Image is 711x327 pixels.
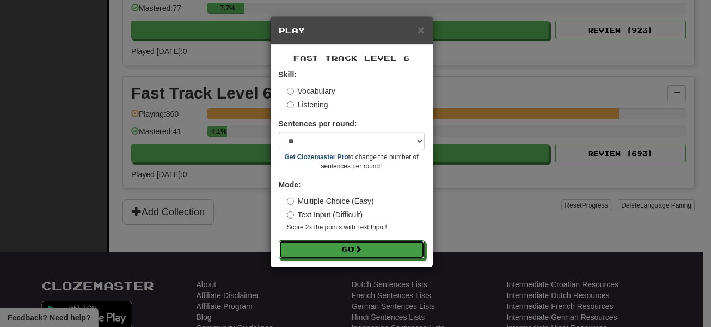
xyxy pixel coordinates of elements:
[287,196,374,207] label: Multiple Choice (Easy)
[279,70,297,79] strong: Skill:
[287,88,294,95] input: Vocabulary
[287,101,294,108] input: Listening
[287,198,294,205] input: Multiple Choice (Easy)
[279,240,425,259] button: Go
[285,153,348,161] a: Get Clozemaster Pro
[287,86,335,96] label: Vocabulary
[279,25,425,36] h5: Play
[279,180,301,189] strong: Mode:
[287,99,328,110] label: Listening
[287,223,425,232] small: Score 2x the points with Text Input !
[418,23,424,36] span: ×
[418,24,424,35] button: Close
[279,153,425,171] small: to change the number of sentences per round!
[279,118,357,129] label: Sentences per round:
[287,209,363,220] label: Text Input (Difficult)
[293,53,410,63] span: Fast Track Level 6
[287,211,294,219] input: Text Input (Difficult)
